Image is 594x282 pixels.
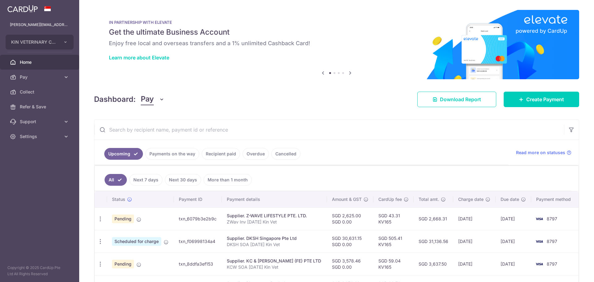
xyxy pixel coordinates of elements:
[327,253,373,275] td: SGD 3,578.46 SGD 0.00
[141,93,154,105] span: Pay
[533,238,545,245] img: Bank Card
[414,253,454,275] td: SGD 3,637.50
[6,35,74,50] button: KIN VETERINARY CLINIC PTE. LTD.
[227,219,322,225] p: ZWav Inv [DATE] Kin Vet
[504,92,579,107] a: Create Payment
[496,253,531,275] td: [DATE]
[20,89,61,95] span: Collect
[11,39,57,45] span: KIN VETERINARY CLINIC PTE. LTD.
[109,54,169,61] a: Learn more about Elevate
[112,260,134,268] span: Pending
[165,174,201,186] a: Next 30 days
[222,191,327,207] th: Payment details
[227,264,322,270] p: KCW SOA [DATE] Kin Vet
[129,174,162,186] a: Next 7 days
[94,10,579,79] img: Renovation banner
[417,92,496,107] a: Download Report
[458,196,484,202] span: Charge date
[174,230,222,253] td: txn_f06998134a4
[174,191,222,207] th: Payment ID
[453,253,496,275] td: [DATE]
[109,40,564,47] h6: Enjoy free local and overseas transfers and a 1% unlimited Cashback Card!
[174,207,222,230] td: txn_6079b3e2b9c
[202,148,240,160] a: Recipient paid
[20,59,61,65] span: Home
[104,148,143,160] a: Upcoming
[516,150,565,156] span: Read more on statuses
[533,215,545,223] img: Bank Card
[332,196,362,202] span: Amount & GST
[419,196,439,202] span: Total amt.
[109,20,564,25] p: IN PARTNERSHIP WITH ELEVATE
[145,148,199,160] a: Payments on the way
[20,104,61,110] span: Refer & Save
[204,174,252,186] a: More than 1 month
[227,235,322,241] div: Supplier. DKSH Singapore Pte Ltd
[533,260,545,268] img: Bank Card
[112,215,134,223] span: Pending
[227,258,322,264] div: Supplier. KC & [PERSON_NAME] (FE) PTE LTD
[271,148,300,160] a: Cancelled
[501,196,519,202] span: Due date
[7,5,38,12] img: CardUp
[112,196,125,202] span: Status
[526,96,564,103] span: Create Payment
[227,213,322,219] div: Supplier. Z-WAVE LIFESTYLE PTE. LTD.
[547,216,557,221] span: 8797
[496,230,531,253] td: [DATE]
[378,196,402,202] span: CardUp fee
[327,230,373,253] td: SGD 30,631.15 SGD 0.00
[227,241,322,248] p: DKSH SOA [DATE] Kin Vet
[547,239,557,244] span: 8797
[20,74,61,80] span: Pay
[496,207,531,230] td: [DATE]
[105,174,127,186] a: All
[440,96,481,103] span: Download Report
[112,237,161,246] span: Scheduled for charge
[20,133,61,140] span: Settings
[109,27,564,37] h5: Get the ultimate Business Account
[174,253,222,275] td: txn_8ddfa3ef153
[414,207,454,230] td: SGD 2,668.31
[547,261,557,267] span: 8797
[373,207,414,230] td: SGD 43.31 KV165
[20,119,61,125] span: Support
[453,230,496,253] td: [DATE]
[531,191,579,207] th: Payment method
[453,207,496,230] td: [DATE]
[10,22,69,28] p: [PERSON_NAME][EMAIL_ADDRESS][DOMAIN_NAME]
[94,94,136,105] h4: Dashboard:
[327,207,373,230] td: SGD 2,625.00 SGD 0.00
[141,93,165,105] button: Pay
[373,230,414,253] td: SGD 505.41 KV165
[516,150,571,156] a: Read more on statuses
[414,230,454,253] td: SGD 31,136.56
[94,120,564,140] input: Search by recipient name, payment id or reference
[373,253,414,275] td: SGD 59.04 KV165
[243,148,269,160] a: Overdue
